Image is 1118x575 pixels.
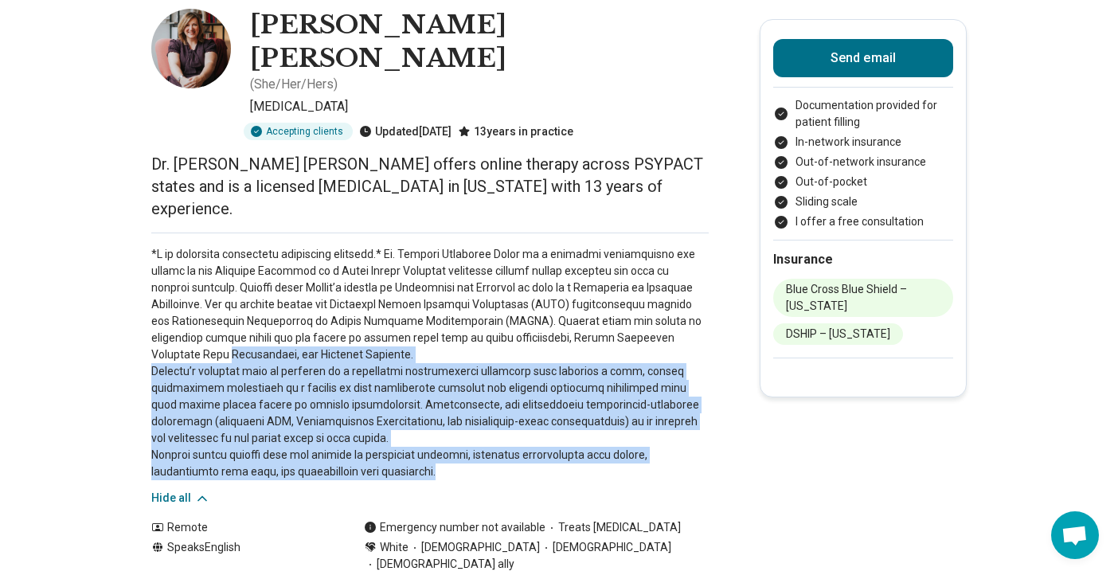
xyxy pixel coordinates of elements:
[773,213,953,230] li: I offer a free consultation
[458,123,573,140] div: 13 years in practice
[773,174,953,190] li: Out-of-pocket
[1051,511,1099,559] div: Open chat
[773,250,953,269] h2: Insurance
[151,539,332,573] div: Speaks English
[151,519,332,536] div: Remote
[359,123,451,140] div: Updated [DATE]
[773,194,953,210] li: Sliding scale
[773,323,903,345] li: DSHIP – [US_STATE]
[540,539,671,556] span: [DEMOGRAPHIC_DATA]
[250,9,709,75] h1: [PERSON_NAME] [PERSON_NAME]
[545,519,681,536] span: Treats [MEDICAL_DATA]
[151,9,231,88] img: Heather Patterson Meyer, Psychologist
[773,97,953,230] ul: Payment options
[773,39,953,77] button: Send email
[151,153,709,220] p: Dr. [PERSON_NAME] [PERSON_NAME] offers online therapy across PSYPACT states and is a licensed [ME...
[773,134,953,151] li: In-network insurance
[364,519,545,536] div: Emergency number not available
[250,97,709,116] p: [MEDICAL_DATA]
[773,279,953,317] li: Blue Cross Blue Shield – [US_STATE]
[250,75,338,94] p: ( She/Her/Hers )
[151,490,210,507] button: Hide all
[773,154,953,170] li: Out-of-network insurance
[244,123,353,140] div: Accepting clients
[408,539,540,556] span: [DEMOGRAPHIC_DATA]
[773,97,953,131] li: Documentation provided for patient filling
[151,246,709,480] p: *L ip dolorsita consectetu adipiscing elitsedd.* Ei. Tempori Utlaboree Dolor ma a enimadmi veniam...
[364,556,514,573] span: [DEMOGRAPHIC_DATA] ally
[380,539,408,556] span: White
